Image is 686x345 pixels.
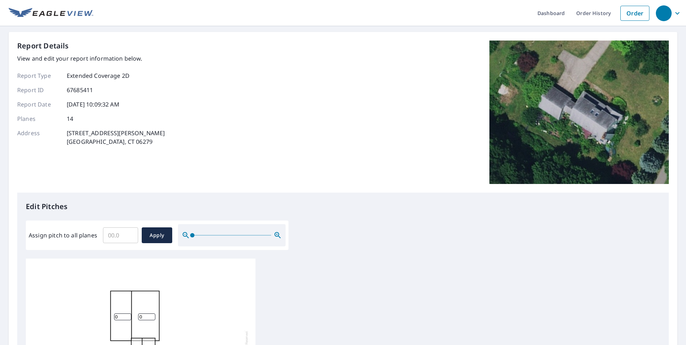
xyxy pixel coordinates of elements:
p: 14 [67,114,73,123]
p: Report ID [17,86,60,94]
input: 00.0 [103,225,138,245]
img: Top image [489,41,669,184]
a: Order [620,6,649,21]
p: Extended Coverage 2D [67,71,130,80]
button: Apply [142,227,172,243]
p: Report Type [17,71,60,80]
p: Planes [17,114,60,123]
p: Report Date [17,100,60,109]
p: Report Details [17,41,69,51]
label: Assign pitch to all planes [29,231,97,240]
p: Edit Pitches [26,201,660,212]
p: [DATE] 10:09:32 AM [67,100,119,109]
p: Address [17,129,60,146]
p: 67685411 [67,86,93,94]
img: EV Logo [9,8,93,19]
span: Apply [147,231,166,240]
p: View and edit your report information below. [17,54,165,63]
p: [STREET_ADDRESS][PERSON_NAME] [GEOGRAPHIC_DATA], CT 06279 [67,129,165,146]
